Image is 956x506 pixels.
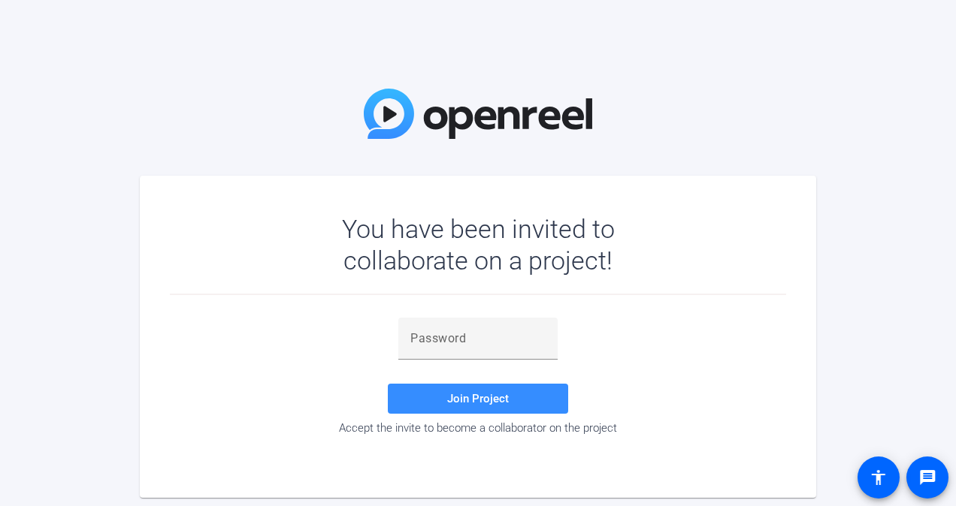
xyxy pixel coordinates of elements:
[918,468,936,486] mat-icon: message
[170,421,786,435] div: Accept the invite to become a collaborator on the project
[298,213,658,276] div: You have been invited to collaborate on a project!
[388,384,568,414] button: Join Project
[364,89,592,139] img: OpenReel Logo
[410,330,546,348] input: Password
[870,468,888,486] mat-icon: accessibility
[447,392,509,405] span: Join Project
